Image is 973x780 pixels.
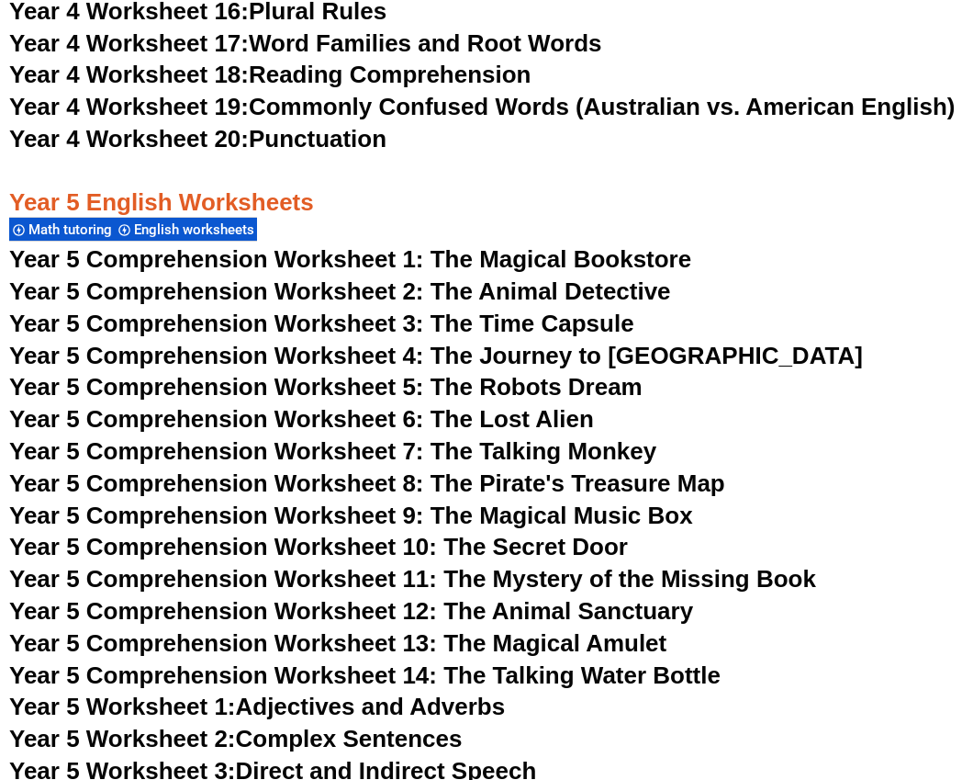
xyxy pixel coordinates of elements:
[658,572,973,780] iframe: Chat Widget
[9,217,115,242] div: Math tutoring
[9,502,693,529] a: Year 5 Comprehension Worksheet 9: The Magical Music Box
[9,29,249,57] span: Year 4 Worksheet 17:
[9,661,721,689] a: Year 5 Comprehension Worksheet 14: The Talking Water Bottle
[9,629,666,657] a: Year 5 Comprehension Worksheet 13: The Magical Amulet
[9,725,462,752] a: Year 5 Worksheet 2:Complex Sentences
[9,405,594,433] a: Year 5 Comprehension Worksheet 6: The Lost Alien
[9,469,725,497] a: Year 5 Comprehension Worksheet 8: The Pirate's Treasure Map
[9,125,249,153] span: Year 4 Worksheet 20:
[9,437,656,465] a: Year 5 Comprehension Worksheet 7: The Talking Monkey
[9,373,643,401] a: Year 5 Comprehension Worksheet 5: The Robots Dream
[115,217,257,242] div: English worksheets
[134,221,260,238] span: English worksheets
[9,61,249,88] span: Year 4 Worksheet 18:
[9,310,634,337] a: Year 5 Comprehension Worksheet 3: The Time Capsule
[9,693,236,720] span: Year 5 Worksheet 1:
[9,565,816,593] a: Year 5 Comprehension Worksheet 11: The Mystery of the Missing Book
[9,125,386,153] a: Year 4 Worksheet 20:Punctuation
[9,533,628,560] a: Year 5 Comprehension Worksheet 10: The Secret Door
[9,93,956,120] a: Year 4 Worksheet 19:Commonly Confused Words (Australian vs. American English)
[9,93,249,120] span: Year 4 Worksheet 19:
[9,693,505,720] a: Year 5 Worksheet 1:Adjectives and Adverbs
[9,245,691,273] a: Year 5 Comprehension Worksheet 1: The Magical Bookstore
[9,156,964,219] h3: Year 5 English Worksheets
[9,725,236,752] span: Year 5 Worksheet 2:
[9,61,531,88] a: Year 4 Worksheet 18:Reading Comprehension
[9,342,863,369] a: Year 5 Comprehension Worksheet 4: The Journey to [GEOGRAPHIC_DATA]
[9,277,671,305] a: Year 5 Comprehension Worksheet 2: The Animal Detective
[9,597,693,625] a: Year 5 Comprehension Worksheet 12: The Animal Sanctuary
[28,221,117,238] span: Math tutoring
[9,29,601,57] a: Year 4 Worksheet 17:Word Families and Root Words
